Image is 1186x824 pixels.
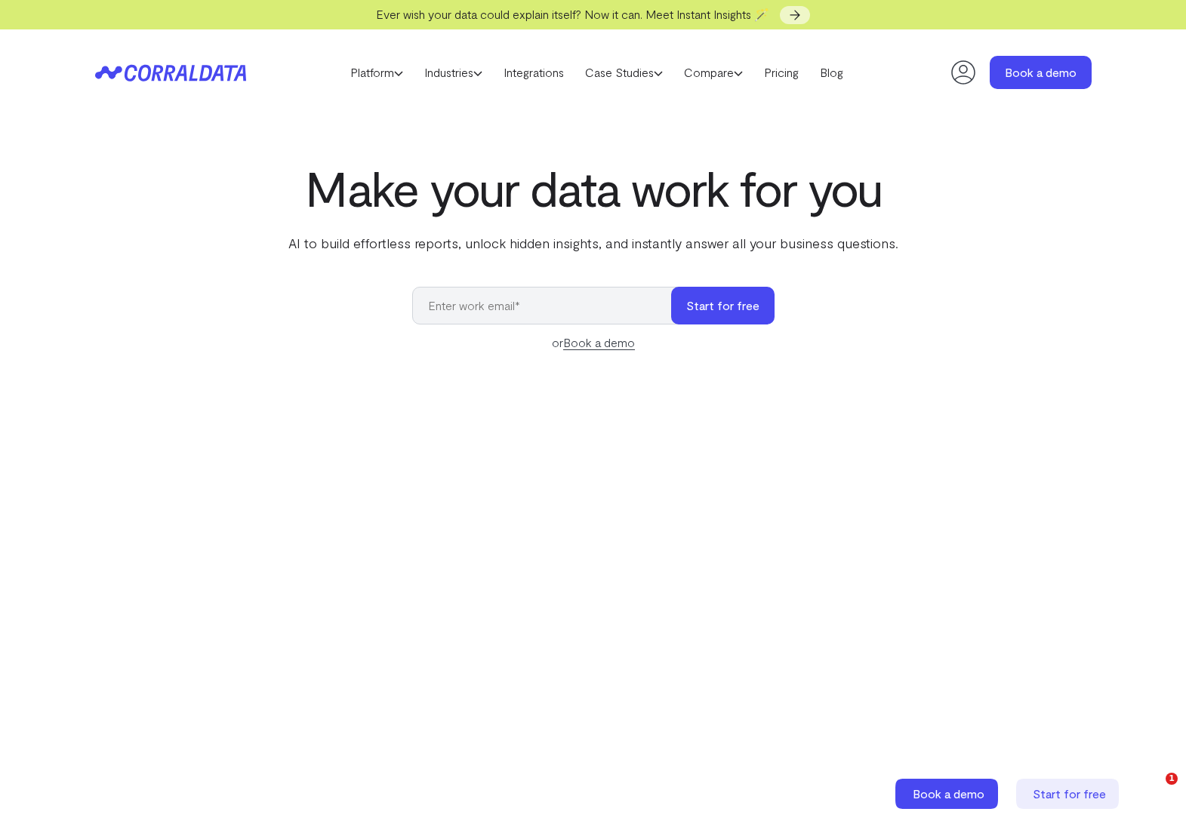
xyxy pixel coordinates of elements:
[340,61,414,84] a: Platform
[1135,773,1171,809] iframe: Intercom live chat
[753,61,809,84] a: Pricing
[1166,773,1178,785] span: 1
[563,335,635,350] a: Book a demo
[895,779,1001,809] a: Book a demo
[414,61,493,84] a: Industries
[285,233,901,253] p: AI to build effortless reports, unlock hidden insights, and instantly answer all your business qu...
[1016,779,1122,809] a: Start for free
[412,334,775,352] div: or
[913,786,984,801] span: Book a demo
[376,7,769,21] span: Ever wish your data could explain itself? Now it can. Meet Instant Insights 🪄
[575,61,673,84] a: Case Studies
[990,56,1092,89] a: Book a demo
[285,161,901,215] h1: Make your data work for you
[809,61,854,84] a: Blog
[493,61,575,84] a: Integrations
[671,287,775,324] button: Start for free
[1033,786,1106,801] span: Start for free
[673,61,753,84] a: Compare
[412,287,686,324] input: Enter work email*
